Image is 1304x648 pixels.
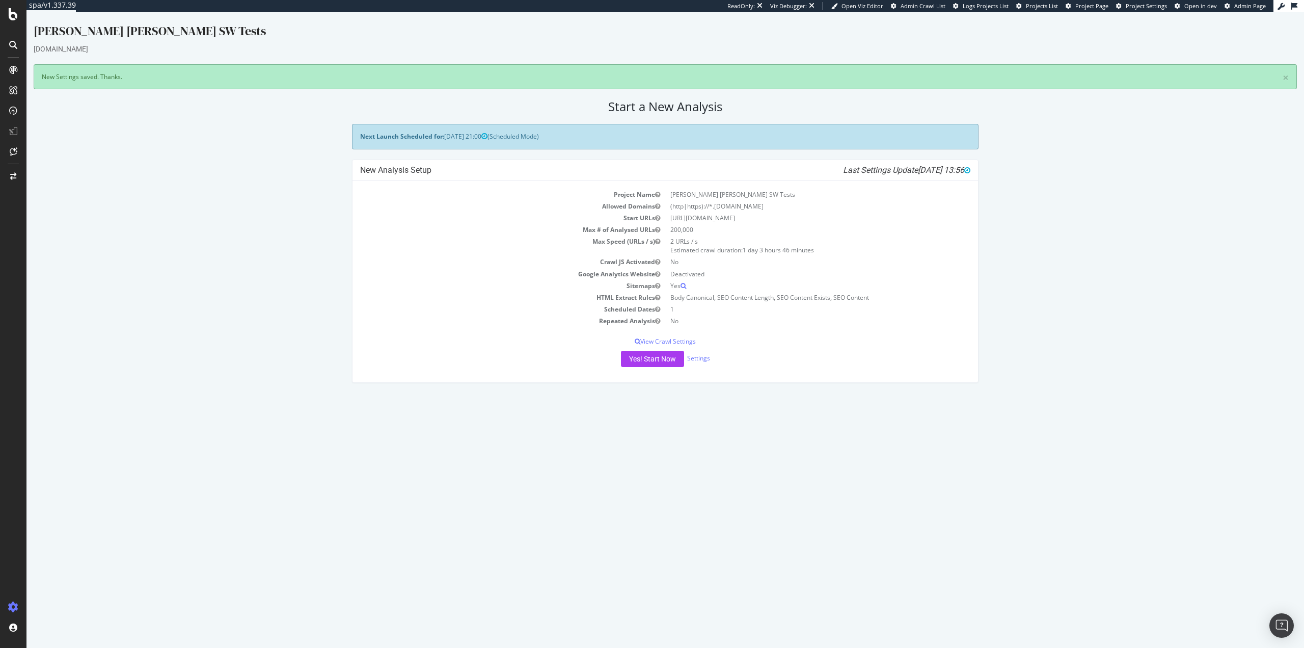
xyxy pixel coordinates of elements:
[334,188,639,200] td: Allowed Domains
[639,244,944,255] td: No
[639,200,944,212] td: [URL][DOMAIN_NAME]
[334,153,944,163] h4: New Analysis Setup
[1126,2,1167,10] span: Project Settings
[661,342,684,351] a: Settings
[7,10,1270,32] div: [PERSON_NAME] [PERSON_NAME] SW Tests
[1234,2,1266,10] span: Admin Page
[727,2,755,10] div: ReadOnly:
[716,234,787,242] span: 1 day 3 hours 46 minutes
[639,223,944,244] td: 2 URLs / s Estimated crawl duration:
[901,2,945,10] span: Admin Crawl List
[963,2,1009,10] span: Logs Projects List
[1075,2,1108,10] span: Project Page
[639,279,944,291] td: Body Canonical, SEO Content Length, SEO Content Exists, SEO Content
[1256,60,1262,71] a: ×
[418,120,461,128] span: [DATE] 21:00
[334,279,639,291] td: HTML Extract Rules
[334,200,639,212] td: Start URLs
[1116,2,1167,10] a: Project Settings
[1175,2,1217,10] a: Open in dev
[334,325,944,333] p: View Crawl Settings
[7,32,1270,42] div: [DOMAIN_NAME]
[1026,2,1058,10] span: Projects List
[334,303,639,315] td: Repeated Analysis
[594,339,658,355] button: Yes! Start Now
[334,223,639,244] td: Max Speed (URLs / s)
[639,188,944,200] td: (http|https)://*.[DOMAIN_NAME]
[334,244,639,255] td: Crawl JS Activated
[831,2,883,10] a: Open Viz Editor
[891,153,944,163] span: [DATE] 13:56
[334,291,639,303] td: Scheduled Dates
[891,2,945,10] a: Admin Crawl List
[639,291,944,303] td: 1
[639,212,944,223] td: 200,000
[334,176,639,188] td: Project Name
[817,153,944,163] i: Last Settings Update
[1184,2,1217,10] span: Open in dev
[334,268,639,279] td: Sitemaps
[1225,2,1266,10] a: Admin Page
[639,256,944,268] td: Deactivated
[639,303,944,315] td: No
[7,87,1270,101] h2: Start a New Analysis
[770,2,807,10] div: Viz Debugger:
[7,52,1270,77] div: New Settings saved. Thanks.
[334,256,639,268] td: Google Analytics Website
[334,212,639,223] td: Max # of Analysed URLs
[953,2,1009,10] a: Logs Projects List
[841,2,883,10] span: Open Viz Editor
[1269,613,1294,638] div: Open Intercom Messenger
[1016,2,1058,10] a: Projects List
[639,268,944,279] td: Yes
[639,176,944,188] td: [PERSON_NAME] [PERSON_NAME] SW Tests
[1066,2,1108,10] a: Project Page
[325,112,952,137] div: (Scheduled Mode)
[334,120,418,128] strong: Next Launch Scheduled for:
